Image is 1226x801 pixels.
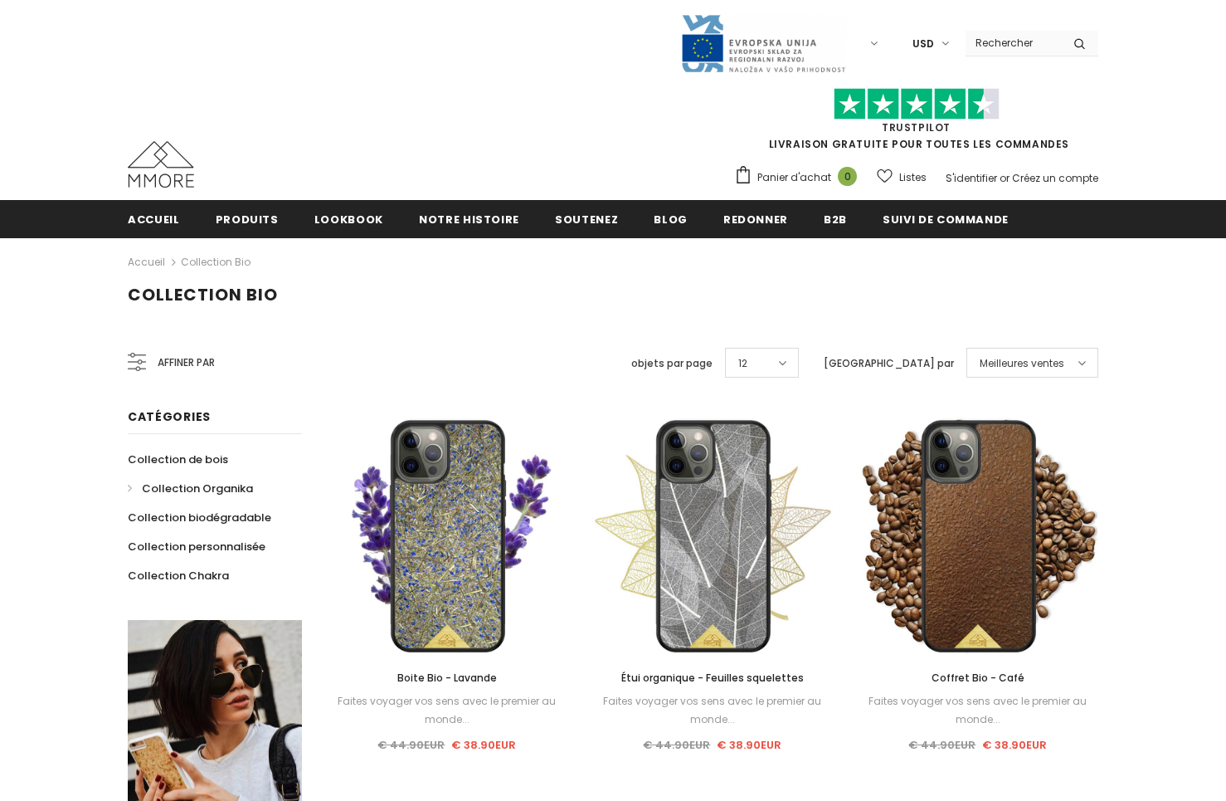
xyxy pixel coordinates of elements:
[946,171,997,185] a: S'identifier
[592,669,833,687] a: Étui organique - Feuilles squelettes
[314,212,383,227] span: Lookbook
[181,255,251,269] a: Collection Bio
[723,200,788,237] a: Redonner
[1012,171,1098,185] a: Créez un compte
[128,532,265,561] a: Collection personnalisée
[908,737,975,753] span: € 44.90EUR
[142,481,253,496] span: Collection Organika
[899,169,927,186] span: Listes
[128,474,253,503] a: Collection Organika
[980,355,1064,372] span: Meilleures ventes
[555,212,618,227] span: soutenez
[882,120,951,134] a: TrustPilot
[858,669,1098,687] a: Coffret Bio - Café
[883,200,1009,237] a: Suivi de commande
[734,165,865,190] a: Panier d'achat 0
[327,669,567,687] a: Boite Bio - Lavande
[966,31,1061,55] input: Search Site
[824,200,847,237] a: B2B
[621,671,804,685] span: Étui organique - Feuilles squelettes
[680,13,846,74] img: Javni Razpis
[327,692,567,729] div: Faites voyager vos sens avec le premier au monde...
[824,212,847,227] span: B2B
[982,737,1047,753] span: € 38.90EUR
[216,212,279,227] span: Produits
[419,212,519,227] span: Notre histoire
[128,452,228,467] span: Collection de bois
[877,163,927,192] a: Listes
[723,212,788,227] span: Redonner
[757,169,831,186] span: Panier d'achat
[912,36,934,52] span: USD
[216,200,279,237] a: Produits
[128,510,271,525] span: Collection biodégradable
[654,212,688,227] span: Blog
[377,737,445,753] span: € 44.90EUR
[128,539,265,554] span: Collection personnalisée
[834,88,1000,120] img: Faites confiance aux étoiles pilotes
[555,200,618,237] a: soutenez
[128,503,271,532] a: Collection biodégradable
[128,141,194,188] img: Cas MMORE
[717,737,781,753] span: € 38.90EUR
[734,95,1098,151] span: LIVRAISON GRATUITE POUR TOUTES LES COMMANDES
[128,252,165,272] a: Accueil
[397,671,497,685] span: Boite Bio - Lavande
[592,692,833,729] div: Faites voyager vos sens avec le premier au monde...
[128,561,229,590] a: Collection Chakra
[128,283,278,306] span: Collection Bio
[654,200,688,237] a: Blog
[128,212,180,227] span: Accueil
[631,355,713,372] label: objets par page
[932,671,1024,685] span: Coffret Bio - Café
[738,355,747,372] span: 12
[838,167,857,186] span: 0
[128,445,228,474] a: Collection de bois
[128,568,229,584] span: Collection Chakra
[451,737,516,753] span: € 38.90EUR
[883,212,1009,227] span: Suivi de commande
[314,200,383,237] a: Lookbook
[680,36,846,50] a: Javni Razpis
[1000,171,1010,185] span: or
[128,200,180,237] a: Accueil
[158,354,215,372] span: Affiner par
[643,737,710,753] span: € 44.90EUR
[858,692,1098,729] div: Faites voyager vos sens avec le premier au monde...
[419,200,519,237] a: Notre histoire
[824,355,954,372] label: [GEOGRAPHIC_DATA] par
[128,408,211,425] span: Catégories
